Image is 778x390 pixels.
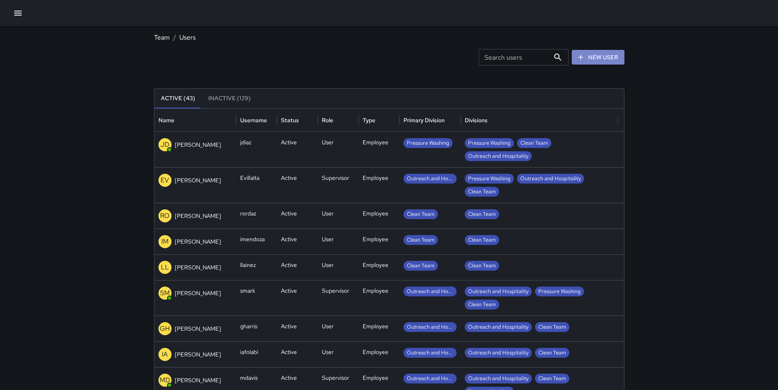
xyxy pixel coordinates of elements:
span: Outreach and Hospitality [517,175,584,183]
span: Clean Team [517,139,551,147]
p: [PERSON_NAME] [175,238,221,246]
div: Supervisor [318,167,359,203]
span: Pressure Washing [465,139,514,147]
p: LL [161,262,169,272]
div: Divisions [465,117,488,124]
div: Evillalta [236,167,277,203]
a: Team [154,33,170,42]
div: Role [322,117,333,124]
div: Status [281,117,299,124]
div: Active [277,280,318,316]
p: SM [160,288,170,298]
li: / [173,33,176,43]
span: Clean Team [535,374,569,383]
div: User [318,316,359,341]
span: Clean Team [403,210,438,218]
div: Active [277,341,318,367]
div: Employee [359,280,399,316]
p: [PERSON_NAME] [175,289,221,297]
p: [PERSON_NAME] [175,141,221,149]
span: Clean Team [465,300,499,309]
span: Pressure Washing [535,287,584,296]
div: Employee [359,203,399,229]
p: [PERSON_NAME] [175,176,221,184]
p: EV [161,175,169,185]
div: Employee [359,341,399,367]
div: smark [236,280,277,316]
div: User [318,132,359,167]
span: Pressure Washing [403,139,453,147]
div: Active [277,167,318,203]
p: [PERSON_NAME] [175,325,221,333]
span: Outreach and Hospitality [403,323,457,331]
div: Active [277,254,318,280]
div: llainez [236,254,277,280]
div: Employee [359,167,399,203]
p: MD [160,375,170,385]
span: Outreach and Hospitality [465,287,532,296]
p: [PERSON_NAME] [175,212,221,220]
div: Active [277,229,318,254]
button: Active (43) [154,89,202,108]
div: Employee [359,132,399,167]
span: Outreach and Hospitality [403,287,457,296]
div: Name [158,117,174,124]
div: User [318,341,359,367]
div: User [318,229,359,254]
div: Employee [359,254,399,280]
p: IM [161,237,169,247]
div: jdiaz [236,132,277,167]
span: Clean Team [465,236,499,244]
div: User [318,254,359,280]
span: Outreach and Hospitality [465,323,532,331]
span: Pressure Washing [465,175,514,183]
span: Outreach and Hospitality [403,349,457,357]
span: Outreach and Hospitality [403,175,457,183]
p: [PERSON_NAME] [175,376,221,384]
div: rordaz [236,203,277,229]
div: Username [240,117,267,124]
span: Clean Team [465,188,499,196]
p: [PERSON_NAME] [175,263,221,271]
div: Primary Division [403,117,445,124]
span: Clean Team [403,236,438,244]
a: New User [572,50,624,65]
div: Employee [359,229,399,254]
div: Employee [359,316,399,341]
div: User [318,203,359,229]
span: Outreach and Hospitality [465,152,532,160]
span: Clean Team [403,262,438,270]
div: Type [363,117,375,124]
div: Supervisor [318,280,359,316]
span: Outreach and Hospitality [465,374,532,383]
span: Clean Team [535,323,569,331]
span: Clean Team [535,349,569,357]
div: Active [277,203,318,229]
span: Outreach and Hospitality [403,374,457,383]
span: Clean Team [465,262,499,270]
div: Active [277,132,318,167]
p: GH [160,324,170,334]
p: RO [160,211,169,221]
div: imendoza [236,229,277,254]
div: Active [277,316,318,341]
div: iafolabi [236,341,277,367]
button: Inactive (129) [202,89,257,108]
p: [PERSON_NAME] [175,350,221,359]
a: Users [179,33,196,42]
p: IA [162,350,168,359]
span: Clean Team [465,210,499,218]
div: gharris [236,316,277,341]
p: JD [161,140,169,150]
span: Outreach and Hospitality [465,349,532,357]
